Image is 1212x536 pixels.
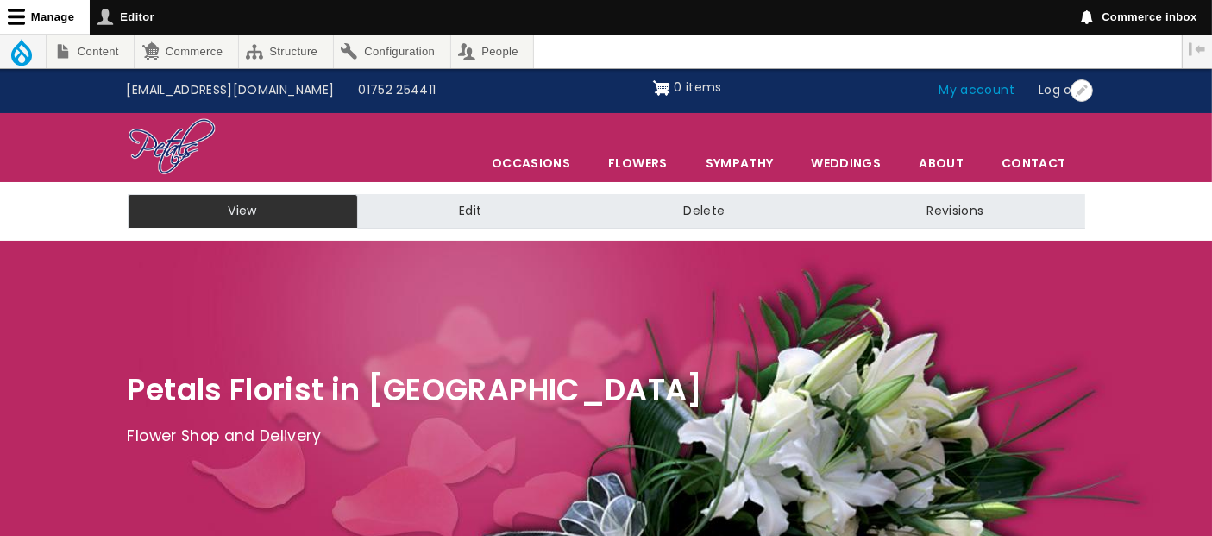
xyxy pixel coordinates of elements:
p: Flower Shop and Delivery [128,424,1085,450]
a: About [901,145,982,181]
a: Edit [358,194,582,229]
a: Log out [1027,74,1097,107]
span: Weddings [793,145,899,181]
a: Content [47,35,134,68]
a: Sympathy [688,145,792,181]
a: My account [927,74,1027,107]
span: 0 items [674,79,721,96]
img: Shopping cart [653,74,670,102]
a: View [128,194,358,229]
a: Revisions [826,194,1084,229]
span: Petals Florist in [GEOGRAPHIC_DATA] [128,369,703,411]
a: Configuration [334,35,450,68]
button: Open User account menu configuration options [1071,79,1093,102]
a: Shopping cart 0 items [653,74,722,102]
a: 01752 254411 [346,74,448,107]
button: Vertical orientation [1183,35,1212,64]
span: Occasions [474,145,588,181]
a: Delete [582,194,826,229]
nav: Tabs [115,194,1098,229]
a: Contact [983,145,1083,181]
a: Flowers [590,145,685,181]
a: Commerce [135,35,237,68]
a: People [451,35,534,68]
img: Home [128,117,217,178]
a: Structure [239,35,333,68]
a: [EMAIL_ADDRESS][DOMAIN_NAME] [115,74,347,107]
